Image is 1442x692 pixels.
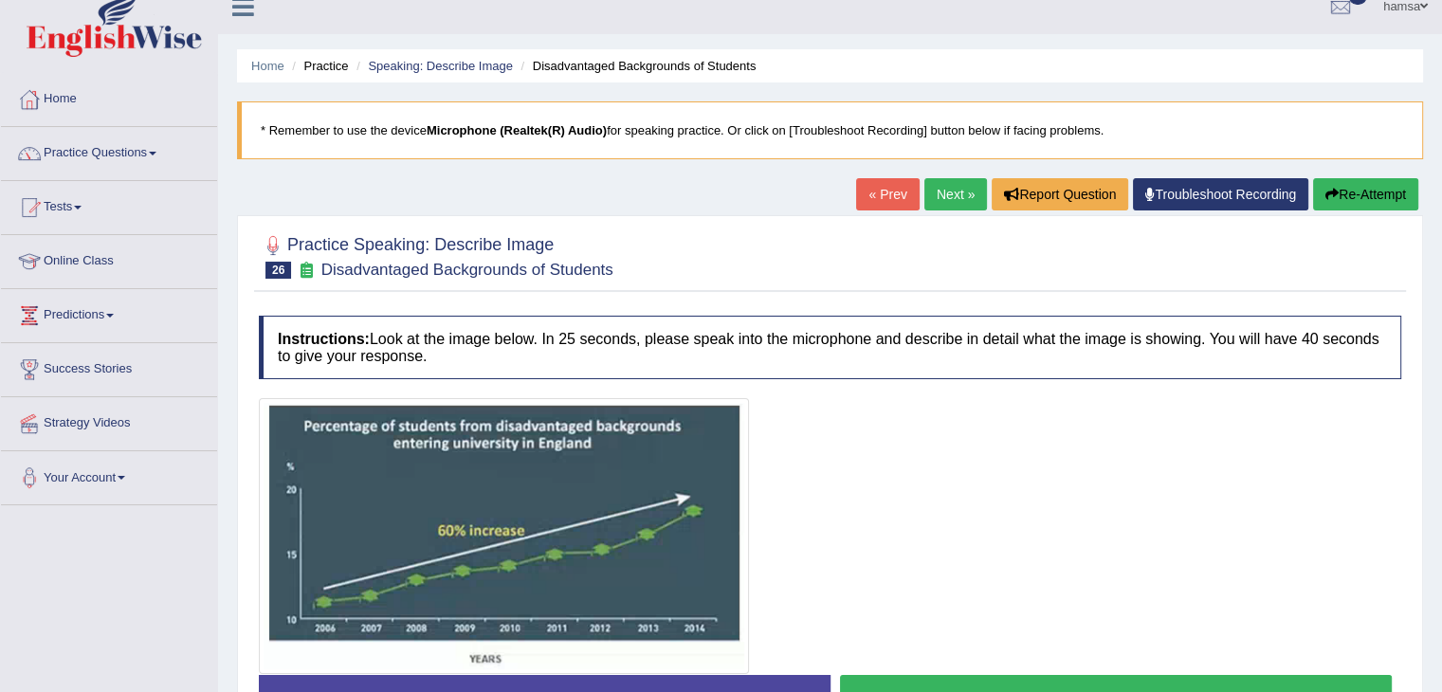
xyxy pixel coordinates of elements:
[1133,178,1308,210] a: Troubleshoot Recording
[265,262,291,279] span: 26
[259,316,1401,379] h4: Look at the image below. In 25 seconds, please speak into the microphone and describe in detail w...
[1313,178,1418,210] button: Re-Attempt
[427,123,607,137] b: Microphone (Realtek(R) Audio)
[237,101,1423,159] blockquote: * Remember to use the device for speaking practice. Or click on [Troubleshoot Recording] button b...
[259,231,613,279] h2: Practice Speaking: Describe Image
[1,289,217,337] a: Predictions
[287,57,348,75] li: Practice
[992,178,1128,210] button: Report Question
[516,57,756,75] li: Disadvantaged Backgrounds of Students
[1,235,217,282] a: Online Class
[1,451,217,499] a: Your Account
[924,178,987,210] a: Next »
[856,178,919,210] a: « Prev
[1,181,217,228] a: Tests
[368,59,512,73] a: Speaking: Describe Image
[321,261,613,279] small: Disadvantaged Backgrounds of Students
[1,73,217,120] a: Home
[1,397,217,445] a: Strategy Videos
[1,343,217,391] a: Success Stories
[278,331,370,347] b: Instructions:
[296,262,316,280] small: Exam occurring question
[1,127,217,174] a: Practice Questions
[251,59,284,73] a: Home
